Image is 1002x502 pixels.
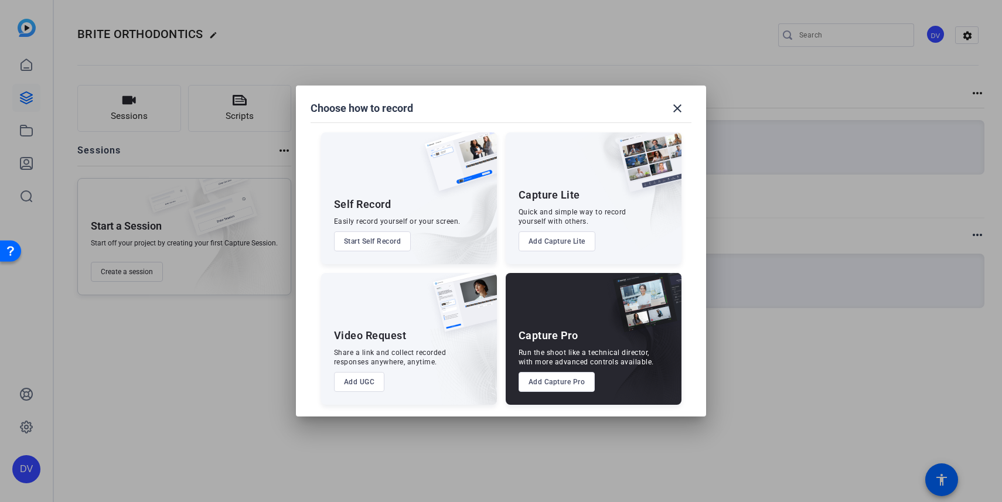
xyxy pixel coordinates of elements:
div: Share a link and collect recorded responses anywhere, anytime. [334,348,447,367]
div: Video Request [334,329,407,343]
img: ugc-content.png [424,273,497,344]
h1: Choose how to record [311,101,413,115]
div: Easily record yourself or your screen. [334,217,461,226]
div: Capture Lite [519,188,580,202]
button: Add UGC [334,372,385,392]
img: embarkstudio-capture-pro.png [595,288,681,405]
img: embarkstudio-self-record.png [395,158,497,264]
div: Capture Pro [519,329,578,343]
img: embarkstudio-capture-lite.png [577,132,681,250]
div: Self Record [334,197,391,211]
img: capture-lite.png [609,132,681,204]
div: Run the shoot like a technical director, with more advanced controls available. [519,348,654,367]
button: Add Capture Lite [519,231,595,251]
img: self-record.png [416,132,497,203]
div: Quick and simple way to record yourself with others. [519,207,626,226]
button: Add Capture Pro [519,372,595,392]
button: Start Self Record [334,231,411,251]
mat-icon: close [670,101,684,115]
img: capture-pro.png [604,273,681,344]
img: embarkstudio-ugc-content.png [429,309,497,405]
